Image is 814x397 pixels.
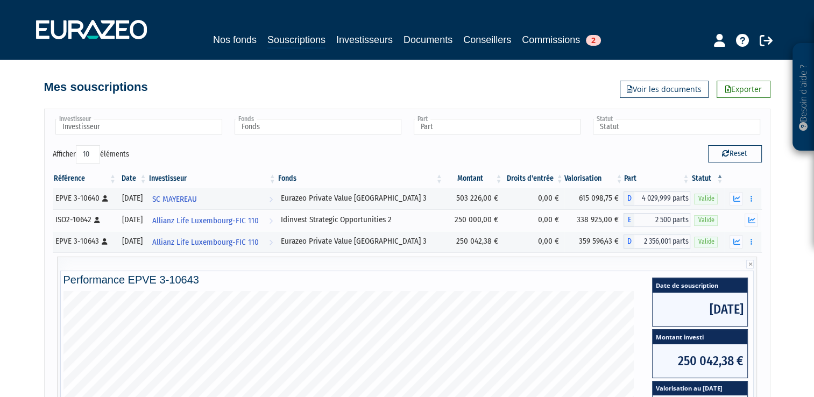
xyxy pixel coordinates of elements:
span: 2 356,001 parts [634,235,690,249]
th: Date: activer pour trier la colonne par ordre croissant [117,169,148,188]
h4: Mes souscriptions [44,81,148,94]
th: Droits d'entrée: activer pour trier la colonne par ordre croissant [504,169,564,188]
span: Date de souscription [653,278,747,293]
th: Montant: activer pour trier la colonne par ordre croissant [444,169,504,188]
td: 250 000,00 € [444,209,504,231]
i: [Français] Personne physique [102,238,108,245]
a: Documents [404,32,452,47]
td: 503 226,00 € [444,188,504,209]
a: Conseillers [463,32,511,47]
span: Valide [694,194,718,204]
th: Référence : activer pour trier la colonne par ordre croissant [53,169,118,188]
a: Souscriptions [267,32,325,49]
td: 0,00 € [504,188,564,209]
span: 4 029,999 parts [634,192,690,205]
th: Valorisation: activer pour trier la colonne par ordre croissant [564,169,624,188]
span: Valide [694,237,718,247]
span: Montant investi [653,330,747,344]
span: 2 [586,35,601,46]
div: ISO2-10642 [55,214,114,225]
span: E [624,213,634,227]
select: Afficheréléments [76,145,100,164]
div: EPVE 3-10643 [55,236,114,247]
div: Eurazeo Private Value [GEOGRAPHIC_DATA] 3 [281,193,440,204]
div: Eurazeo Private Value [GEOGRAPHIC_DATA] 3 [281,236,440,247]
i: [Français] Personne physique [94,217,100,223]
p: Besoin d'aide ? [797,49,810,146]
a: SC MAYEREAU [148,188,277,209]
span: [DATE] [653,293,747,326]
div: D - Eurazeo Private Value Europe 3 [624,235,690,249]
div: EPVE 3-10640 [55,193,114,204]
a: Voir les documents [620,81,709,98]
button: Reset [708,145,762,162]
a: Investisseurs [336,32,393,47]
i: Voir l'investisseur [269,211,273,231]
span: Allianz Life Luxembourg-FIC 110 [152,211,259,231]
span: Valorisation au [DATE] [653,381,747,396]
th: Fonds: activer pour trier la colonne par ordre croissant [277,169,444,188]
td: 359 596,43 € [564,231,624,252]
div: E - Idinvest Strategic Opportunities 2 [624,213,690,227]
span: D [624,192,634,205]
span: SC MAYEREAU [152,189,197,209]
div: Idinvest Strategic Opportunities 2 [281,214,440,225]
div: [DATE] [121,214,144,225]
i: Voir l'investisseur [269,232,273,252]
a: Allianz Life Luxembourg-FIC 110 [148,209,277,231]
a: Exporter [717,81,770,98]
a: Allianz Life Luxembourg-FIC 110 [148,231,277,252]
h4: Performance EPVE 3-10643 [63,274,751,286]
i: Voir l'investisseur [269,189,273,209]
a: Nos fonds [213,32,257,47]
td: 0,00 € [504,231,564,252]
td: 0,00 € [504,209,564,231]
div: [DATE] [121,193,144,204]
div: D - Eurazeo Private Value Europe 3 [624,192,690,205]
span: Valide [694,215,718,225]
th: Investisseur: activer pour trier la colonne par ordre croissant [148,169,277,188]
td: 615 098,75 € [564,188,624,209]
td: 250 042,38 € [444,231,504,252]
span: 2 500 parts [634,213,690,227]
span: D [624,235,634,249]
td: 338 925,00 € [564,209,624,231]
div: [DATE] [121,236,144,247]
label: Afficher éléments [53,145,129,164]
th: Part: activer pour trier la colonne par ordre croissant [624,169,690,188]
i: [Français] Personne physique [102,195,108,202]
span: Allianz Life Luxembourg-FIC 110 [152,232,259,252]
a: Commissions2 [522,32,601,47]
th: Statut : activer pour trier la colonne par ordre d&eacute;croissant [690,169,724,188]
img: 1732889491-logotype_eurazeo_blanc_rvb.png [36,20,147,39]
span: 250 042,38 € [653,344,747,378]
